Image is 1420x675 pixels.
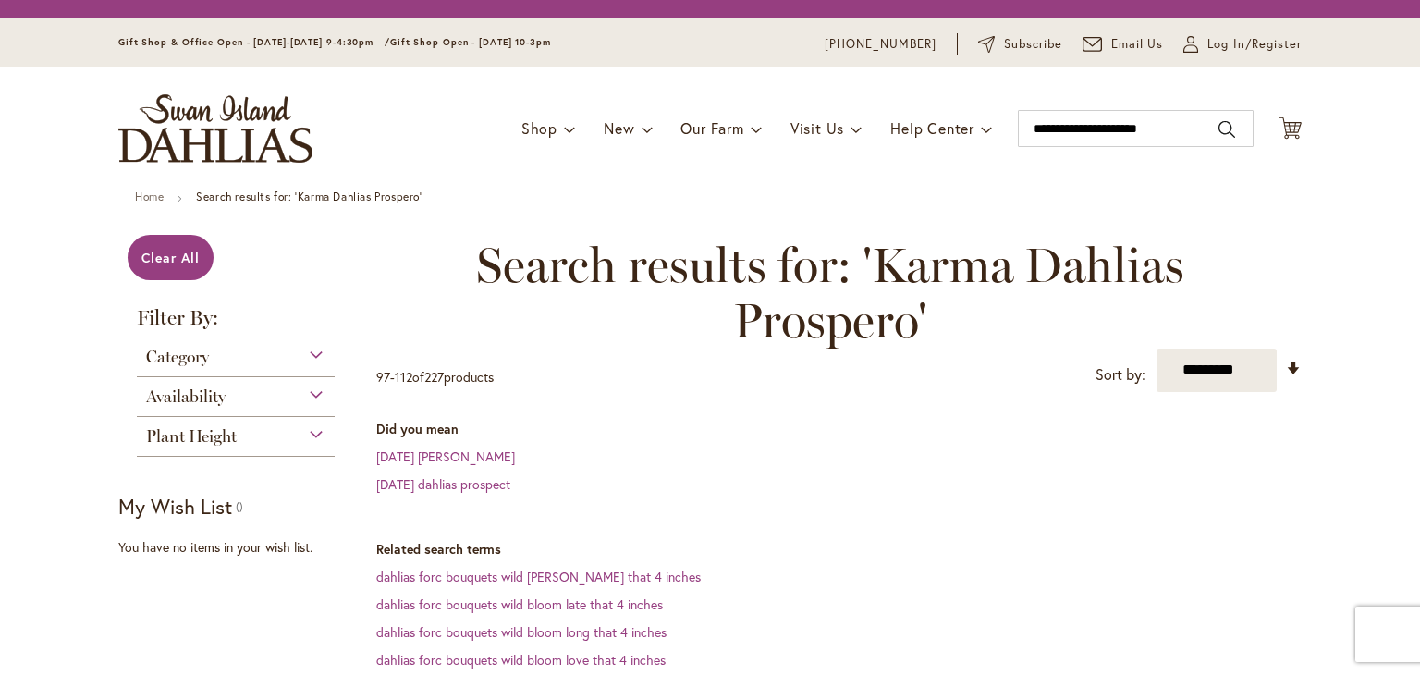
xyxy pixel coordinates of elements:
[390,36,551,48] span: Gift Shop Open - [DATE] 10-3pm
[424,368,444,386] span: 227
[1004,35,1062,54] span: Subscribe
[1096,358,1145,392] label: Sort by:
[376,568,701,585] a: dahlias forc bouquets wild [PERSON_NAME] that 4 inches
[118,308,353,337] strong: Filter By:
[1207,35,1302,54] span: Log In/Register
[376,420,1302,438] dt: Did you mean
[146,347,209,367] span: Category
[196,190,422,203] strong: Search results for: 'Karma Dahlias Prospero'
[825,35,936,54] a: [PHONE_NUMBER]
[135,190,164,203] a: Home
[141,249,200,266] span: Clear All
[376,651,666,669] a: dahlias forc bouquets wild bloom love that 4 inches
[376,448,515,465] a: [DATE] [PERSON_NAME]
[118,538,365,557] div: You have no items in your wish list.
[521,118,557,138] span: Shop
[1183,35,1302,54] a: Log In/Register
[118,36,390,48] span: Gift Shop & Office Open - [DATE]-[DATE] 9-4:30pm /
[128,235,214,280] a: Clear All
[395,368,412,386] span: 112
[118,493,232,520] strong: My Wish List
[146,387,226,407] span: Availability
[376,238,1283,349] span: Search results for: 'Karma Dahlias Prospero'
[376,475,510,493] a: [DATE] dahlias prospect
[680,118,743,138] span: Our Farm
[1218,115,1235,144] button: Search
[376,595,663,613] a: dahlias forc bouquets wild bloom late that 4 inches
[376,540,1302,558] dt: Related search terms
[1111,35,1164,54] span: Email Us
[146,426,237,447] span: Plant Height
[376,368,390,386] span: 97
[1083,35,1164,54] a: Email Us
[790,118,844,138] span: Visit Us
[978,35,1062,54] a: Subscribe
[604,118,634,138] span: New
[376,362,494,392] p: - of products
[890,118,974,138] span: Help Center
[118,94,312,163] a: store logo
[376,623,667,641] a: dahlias forc bouquets wild bloom long that 4 inches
